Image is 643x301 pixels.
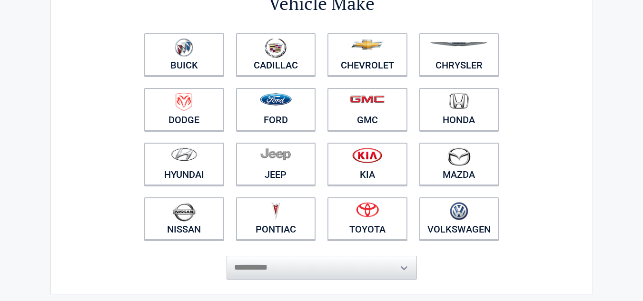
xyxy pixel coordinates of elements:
a: Cadillac [236,33,316,76]
a: Hyundai [144,143,224,185]
a: Pontiac [236,197,316,240]
img: kia [352,147,382,163]
a: Honda [419,88,499,131]
img: dodge [176,93,192,111]
a: Jeep [236,143,316,185]
a: Mazda [419,143,499,185]
img: chrysler [430,42,488,47]
img: cadillac [265,38,287,58]
a: Ford [236,88,316,131]
a: Toyota [327,197,407,240]
a: Buick [144,33,224,76]
a: Volkswagen [419,197,499,240]
img: volkswagen [450,202,468,221]
img: mazda [447,147,471,166]
a: Chevrolet [327,33,407,76]
a: Chrysler [419,33,499,76]
a: GMC [327,88,407,131]
img: hyundai [171,147,198,161]
a: Dodge [144,88,224,131]
img: chevrolet [351,39,383,50]
img: gmc [350,95,385,103]
a: Kia [327,143,407,185]
img: buick [175,38,193,57]
img: toyota [356,202,379,217]
img: honda [449,93,469,109]
img: nissan [173,202,196,222]
a: Nissan [144,197,224,240]
img: ford [260,93,292,106]
img: pontiac [271,202,280,220]
img: jeep [260,147,291,161]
